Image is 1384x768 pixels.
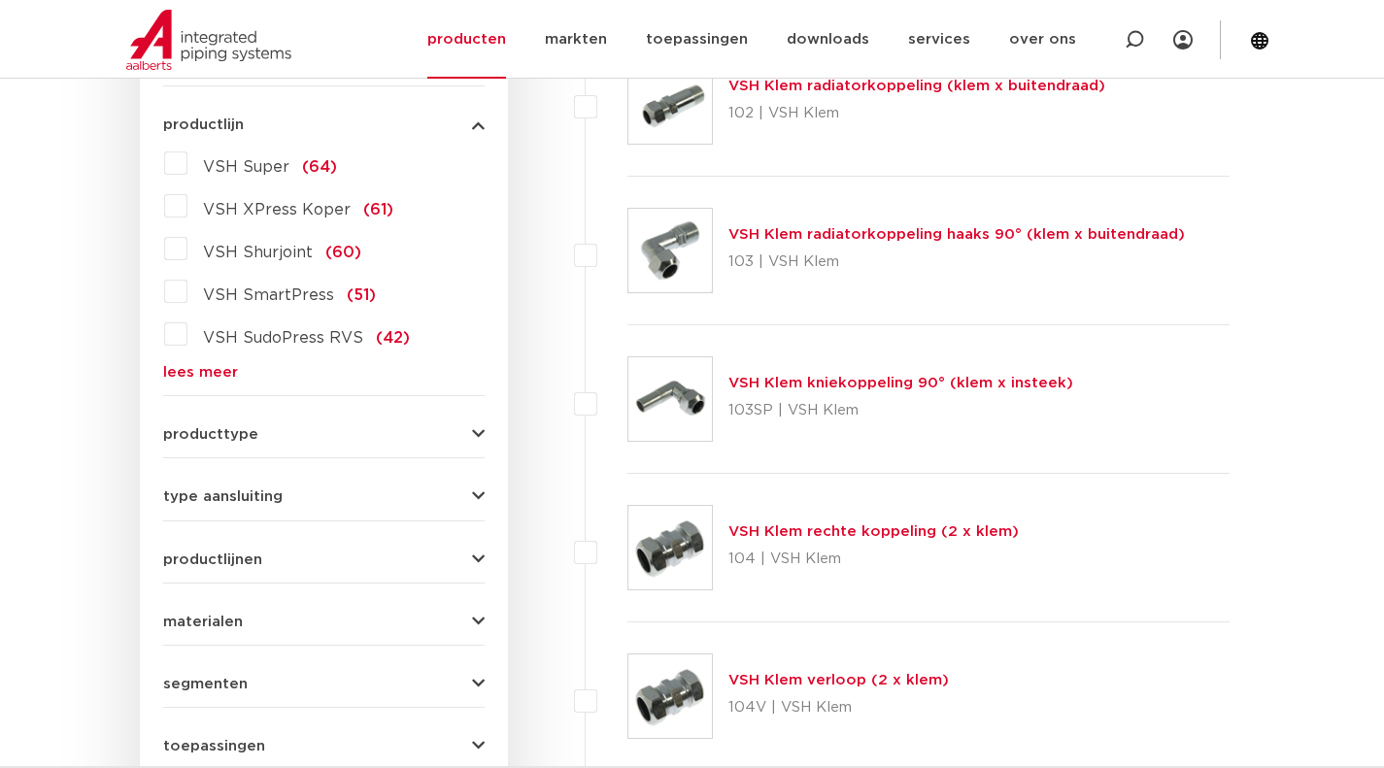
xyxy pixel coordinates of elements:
[728,395,1073,426] p: 103SP | VSH Klem
[347,287,376,303] span: (51)
[163,117,244,132] span: productlijn
[728,524,1019,539] a: VSH Klem rechte koppeling (2 x klem)
[163,552,485,567] button: productlijnen
[728,376,1073,390] a: VSH Klem kniekoppeling 90° (klem x insteek)
[728,79,1105,93] a: VSH Klem radiatorkoppeling (klem x buitendraad)
[163,365,485,380] a: lees meer
[728,227,1185,242] a: VSH Klem radiatorkoppeling haaks 90° (klem x buitendraad)
[163,489,485,504] button: type aansluiting
[163,427,485,442] button: producttype
[163,739,485,753] button: toepassingen
[376,330,410,346] span: (42)
[163,615,485,629] button: materialen
[628,506,712,589] img: Thumbnail for VSH Klem rechte koppeling (2 x klem)
[163,552,262,567] span: productlijnen
[163,677,248,691] span: segmenten
[628,357,712,441] img: Thumbnail for VSH Klem kniekoppeling 90° (klem x insteek)
[728,247,1185,278] p: 103 | VSH Klem
[728,692,949,723] p: 104V | VSH Klem
[628,209,712,292] img: Thumbnail for VSH Klem radiatorkoppeling haaks 90° (klem x buitendraad)
[363,202,393,217] span: (61)
[203,159,289,175] span: VSH Super
[163,117,485,132] button: productlijn
[203,245,313,260] span: VSH Shurjoint
[728,98,1105,129] p: 102 | VSH Klem
[203,330,363,346] span: VSH SudoPress RVS
[325,245,361,260] span: (60)
[628,60,712,144] img: Thumbnail for VSH Klem radiatorkoppeling (klem x buitendraad)
[203,202,351,217] span: VSH XPress Koper
[302,159,337,175] span: (64)
[163,427,258,442] span: producttype
[163,677,485,691] button: segmenten
[163,739,265,753] span: toepassingen
[728,544,1019,575] p: 104 | VSH Klem
[203,287,334,303] span: VSH SmartPress
[163,489,283,504] span: type aansluiting
[728,673,949,687] a: VSH Klem verloop (2 x klem)
[163,615,243,629] span: materialen
[628,654,712,738] img: Thumbnail for VSH Klem verloop (2 x klem)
